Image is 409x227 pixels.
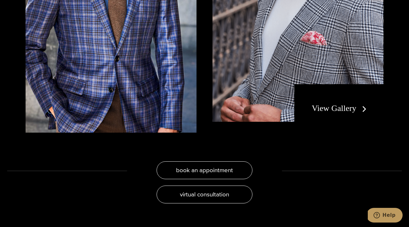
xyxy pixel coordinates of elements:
[176,165,233,175] span: book an appointment
[157,186,252,203] a: virtual consultation
[180,190,229,199] span: virtual consultation
[157,161,252,179] a: book an appointment
[312,104,369,113] a: View Gallery
[368,208,403,224] iframe: Opens a widget where you can chat to one of our agents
